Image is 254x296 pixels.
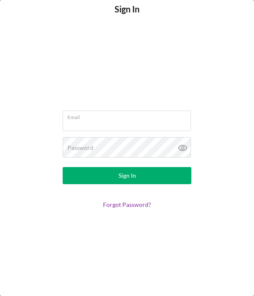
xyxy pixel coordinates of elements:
[67,144,94,151] label: Password
[67,111,191,120] label: Email
[118,167,136,184] div: Sign In
[115,4,139,27] h4: Sign In
[63,167,191,184] button: Sign In
[103,201,151,208] a: Forgot Password?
